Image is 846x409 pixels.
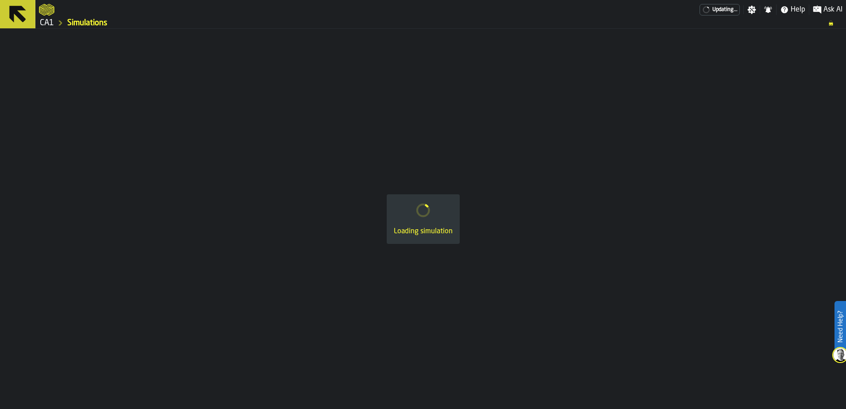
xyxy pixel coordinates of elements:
[823,4,842,15] span: Ask AI
[712,7,738,13] span: Updating...
[40,18,54,28] a: link-to-/wh/i/76e2a128-1b54-4d66-80d4-05ae4c277723
[394,226,453,237] div: Loading simulation
[760,5,776,14] label: button-toggle-Notifications
[791,4,805,15] span: Help
[835,302,845,351] label: Need Help?
[700,4,740,15] div: Menu Subscription
[700,4,740,15] a: link-to-/wh/i/76e2a128-1b54-4d66-80d4-05ae4c277723/pricing/
[39,18,842,28] nav: Breadcrumb
[777,4,809,15] label: button-toggle-Help
[744,5,760,14] label: button-toggle-Settings
[809,4,846,15] label: button-toggle-Ask AI
[67,18,107,28] a: link-to-/wh/i/76e2a128-1b54-4d66-80d4-05ae4c277723
[39,2,54,18] a: logo-header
